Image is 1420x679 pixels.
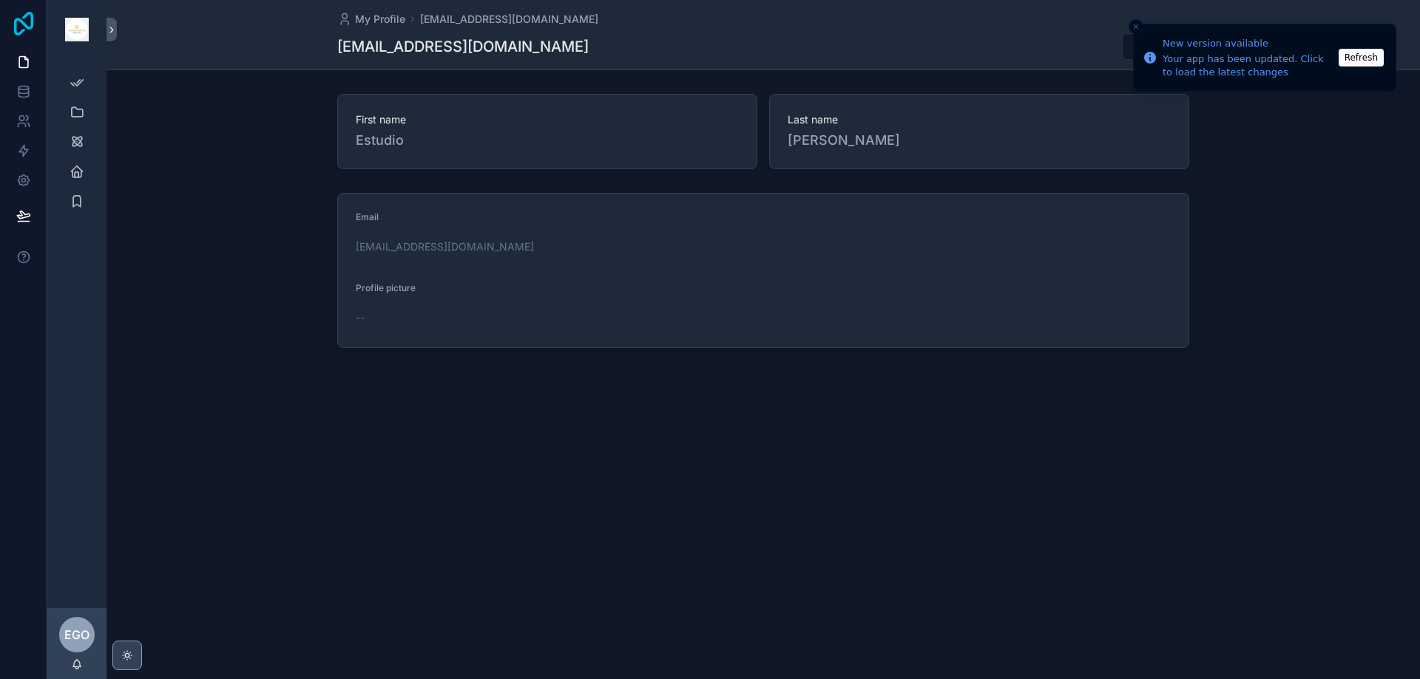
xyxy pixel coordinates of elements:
button: Close toast [1129,19,1143,34]
a: My Profile [337,12,405,27]
span: -- [356,310,365,325]
div: scrollable content [47,59,106,233]
img: App logo [65,18,89,41]
div: Your app has been updated. Click to load the latest changes [1163,52,1334,79]
div: New version available [1163,36,1334,51]
button: Update [1122,33,1183,60]
h1: [EMAIL_ADDRESS][DOMAIN_NAME] [337,36,589,57]
span: My Profile [355,12,405,27]
span: Email [356,211,379,222]
a: [EMAIL_ADDRESS][DOMAIN_NAME] [356,239,534,254]
button: Refresh [1339,49,1384,66]
span: Profile picture [356,282,416,293]
span: [PERSON_NAME] [788,130,1171,151]
span: Estudio [356,130,739,151]
span: First name [356,112,739,127]
a: [EMAIL_ADDRESS][DOMAIN_NAME] [420,12,598,27]
span: EGO [64,626,89,644]
span: Last name [788,112,1171,127]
